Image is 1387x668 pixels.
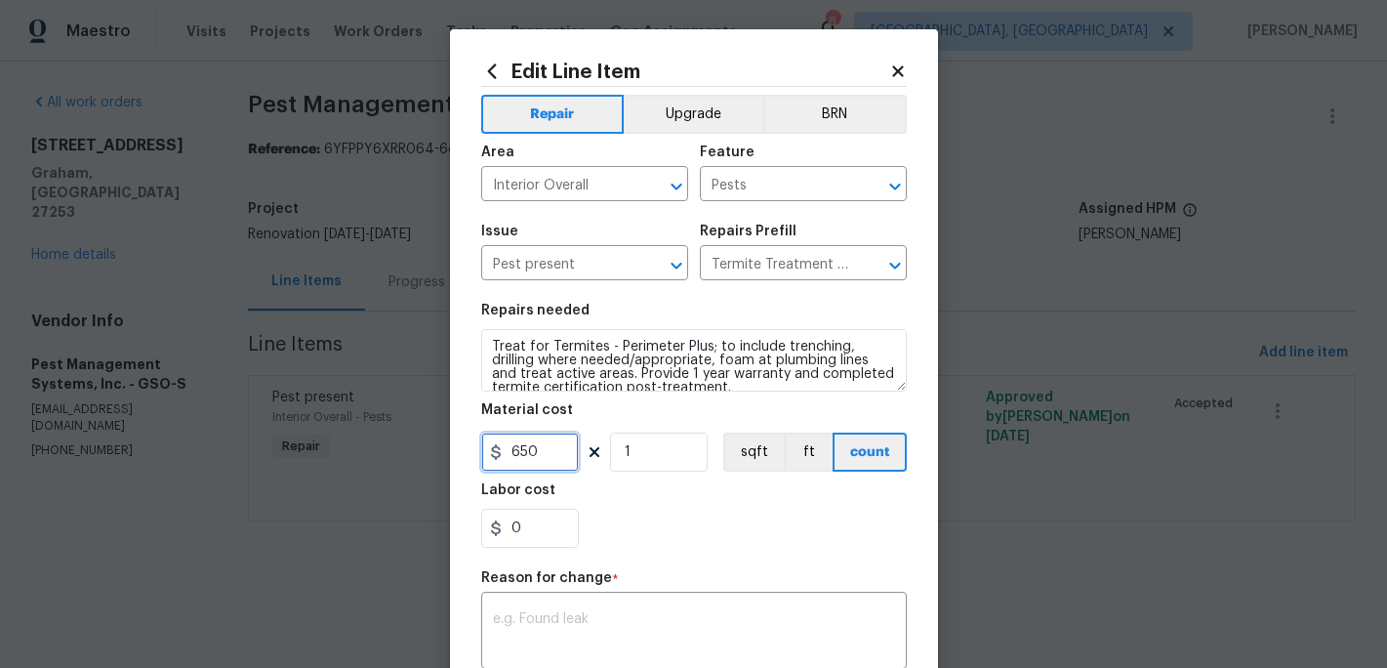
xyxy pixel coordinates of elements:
button: count [833,433,907,472]
h2: Edit Line Item [481,61,889,82]
h5: Area [481,146,514,159]
h5: Feature [700,146,755,159]
button: BRN [763,95,907,134]
h5: Repairs needed [481,304,590,317]
h5: Issue [481,225,518,238]
h5: Reason for change [481,571,612,585]
button: ft [784,433,833,472]
button: sqft [723,433,784,472]
button: Repair [481,95,625,134]
button: Open [881,252,909,279]
button: Open [663,173,690,200]
textarea: Treat for Termites - Perimeter Plus; to include trenching, drilling where needed/appropriate, foa... [481,329,907,392]
h5: Repairs Prefill [700,225,796,238]
h5: Material cost [481,403,573,417]
h5: Labor cost [481,483,555,497]
button: Upgrade [624,95,763,134]
button: Open [881,173,909,200]
button: Open [663,252,690,279]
